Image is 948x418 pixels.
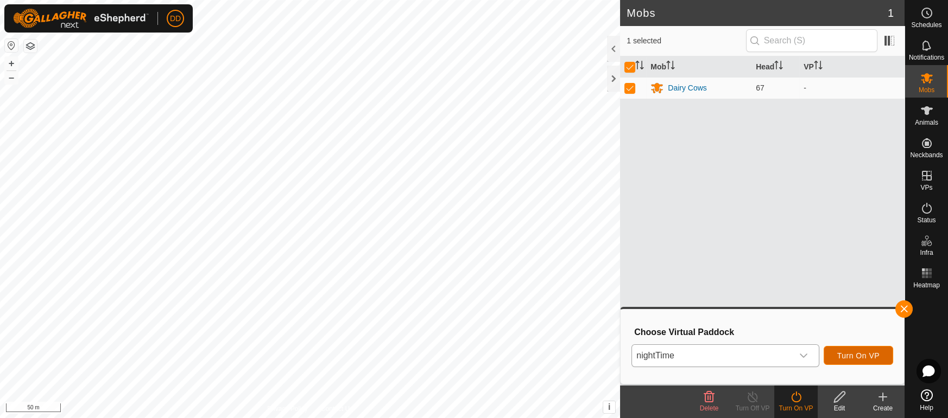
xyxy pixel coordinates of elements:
p-sorticon: Activate to sort [774,62,783,71]
a: Help [905,385,948,415]
div: dropdown trigger [793,345,814,366]
img: Gallagher Logo [13,9,149,28]
h2: Mobs [627,7,888,20]
a: Contact Us [321,404,353,414]
th: Head [751,56,799,78]
a: Privacy Policy [267,404,308,414]
button: i [603,401,615,413]
button: – [5,71,18,84]
span: Delete [700,404,719,412]
span: 1 [888,5,894,21]
th: VP [799,56,905,78]
button: + [5,57,18,70]
span: DD [170,13,181,24]
span: 1 selected [627,35,745,47]
span: i [608,402,610,411]
input: Search (S) [746,29,877,52]
button: Reset Map [5,39,18,52]
button: Turn On VP [824,346,893,365]
button: Map Layers [24,40,37,53]
div: Turn Off VP [731,403,774,413]
div: Turn On VP [774,403,818,413]
span: Neckbands [910,152,943,158]
div: Create [861,403,905,413]
span: nightTime [632,345,792,366]
th: Mob [646,56,751,78]
span: Schedules [911,22,941,28]
td: - [799,77,905,99]
span: Turn On VP [837,351,880,360]
p-sorticon: Activate to sort [666,62,675,71]
span: Notifications [909,54,944,61]
span: Animals [915,119,938,126]
h3: Choose Virtual Paddock [634,327,893,337]
div: Edit [818,403,861,413]
span: Heatmap [913,282,940,288]
div: Dairy Cows [668,82,707,94]
span: Status [917,217,936,223]
span: VPs [920,184,932,191]
p-sorticon: Activate to sort [814,62,823,71]
span: Mobs [919,87,934,93]
span: Help [920,404,933,411]
span: Infra [920,249,933,256]
p-sorticon: Activate to sort [635,62,644,71]
span: 67 [756,83,764,92]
